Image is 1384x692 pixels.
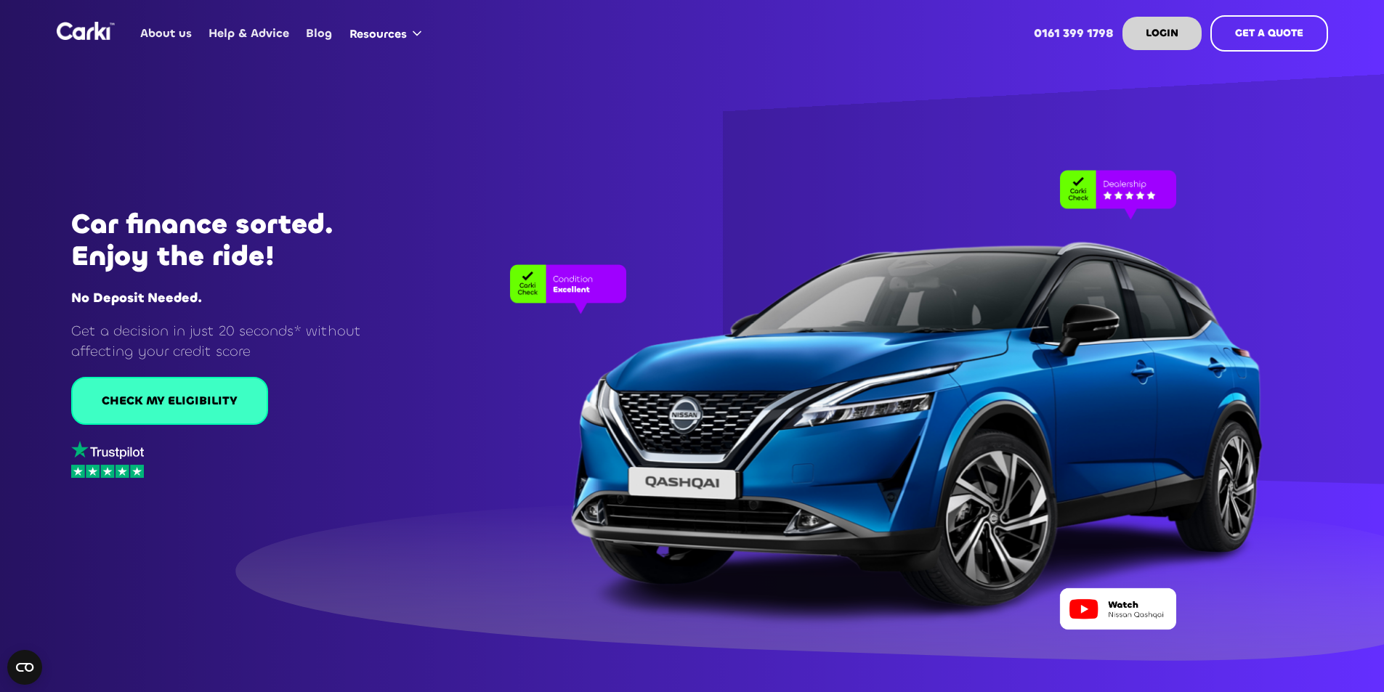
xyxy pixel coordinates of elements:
[1025,5,1122,62] a: 0161 399 1798
[298,5,341,62] a: Blog
[1210,15,1328,52] a: GET A QUOTE
[201,5,298,62] a: Help & Advice
[71,465,144,479] img: stars
[349,26,407,42] div: Resources
[341,6,436,61] div: Resources
[57,22,115,40] img: Logo
[1235,26,1303,40] strong: GET A QUOTE
[71,441,144,459] img: trustpilot
[102,393,238,409] div: CHECK MY ELIGIBILITY
[7,650,42,685] button: Open CMP widget
[71,208,397,272] h1: Car finance sorted. Enjoy the ride!
[57,22,115,40] a: home
[71,321,397,361] p: Get a decision in just 20 seconds* without affecting your credit score
[1122,17,1202,50] a: LOGIN
[71,377,268,425] a: CHECK MY ELIGIBILITY
[1146,26,1178,40] strong: LOGIN
[132,5,201,62] a: About us
[71,289,202,306] strong: No Deposit Needed.
[1034,25,1114,41] strong: 0161 399 1798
